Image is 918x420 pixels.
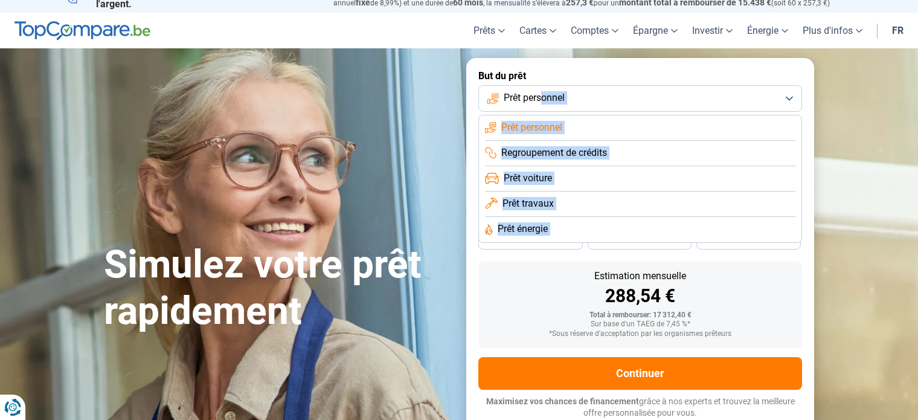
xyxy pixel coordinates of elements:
div: Total à rembourser: 17 312,40 € [488,311,792,320]
a: Prêts [466,13,512,48]
div: *Sous réserve d'acceptation par les organismes prêteurs [488,330,792,338]
label: But du prêt [478,70,802,82]
button: Prêt personnel [478,85,802,112]
span: 30 mois [626,237,653,244]
span: Maximisez vos chances de financement [486,396,639,406]
span: 24 mois [736,237,762,244]
a: Plus d'infos [795,13,870,48]
span: Prêt travaux [502,197,554,210]
div: 288,54 € [488,287,792,305]
a: Comptes [563,13,626,48]
a: Investir [685,13,740,48]
span: Prêt énergie [498,222,548,236]
span: Prêt personnel [504,91,565,105]
button: Continuer [478,357,802,390]
a: Énergie [740,13,795,48]
span: Prêt voiture [504,172,552,185]
a: Cartes [512,13,563,48]
span: Prêt personnel [501,121,562,134]
a: Épargne [626,13,685,48]
div: Estimation mensuelle [488,271,792,281]
span: Regroupement de crédits [501,146,607,160]
h1: Simulez votre prêt rapidement [104,242,452,335]
div: Sur base d'un TAEG de 7,45 %* [488,320,792,329]
span: 36 mois [517,237,544,244]
p: grâce à nos experts et trouvez la meilleure offre personnalisée pour vous. [478,396,802,419]
img: TopCompare [14,21,150,40]
a: fr [885,13,911,48]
